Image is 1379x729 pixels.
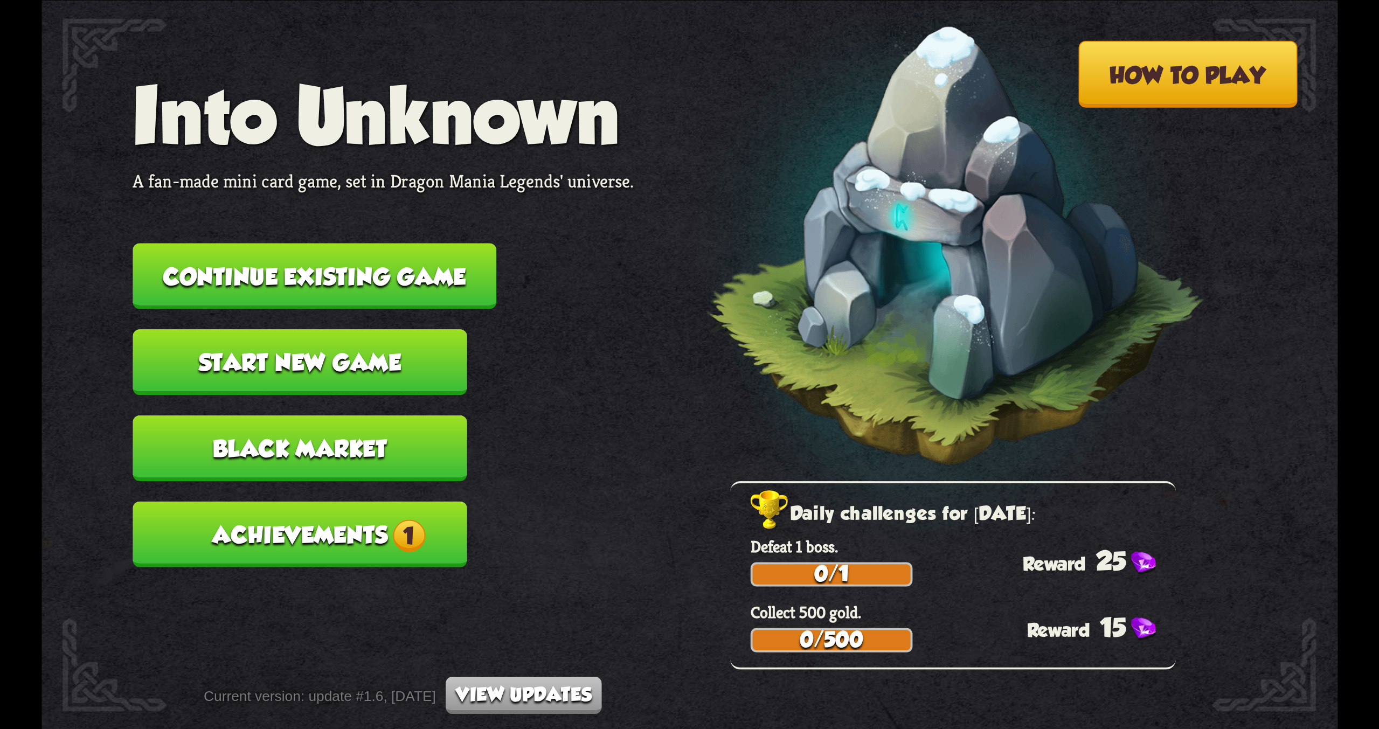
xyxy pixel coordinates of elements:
p: A fan-made mini card game, set in Dragon Mania Legends' universe. [133,169,634,192]
p: Collect 500 gold. [750,601,1175,622]
span: 1 [392,519,425,551]
button: Continue existing game [133,243,496,309]
button: How to play [1078,40,1297,107]
button: Start new game [133,329,467,395]
img: Golden_Trophy_Icon.png [750,490,789,531]
p: Defeat 1 boss. [750,536,1175,557]
div: 0/500 [752,630,910,650]
div: Current version: update #1.6, [DATE] [203,676,601,714]
div: 0/1 [752,564,910,585]
h2: Daily challenges for [DATE]: [750,498,1175,531]
button: View updates [446,676,601,714]
h1: Into Unknown [133,71,634,159]
button: Achievements1 [133,501,467,567]
div: 25 [1023,546,1176,575]
button: Black Market [133,415,467,481]
div: 15 [1027,612,1175,641]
